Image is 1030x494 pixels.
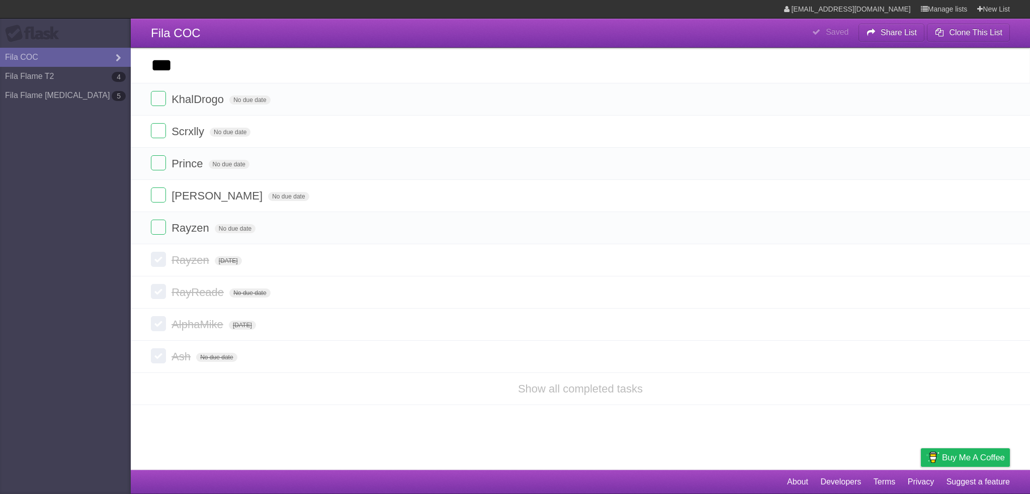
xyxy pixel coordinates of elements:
[171,125,207,138] span: Scrxlly
[268,192,309,201] span: No due date
[151,91,166,106] label: Done
[229,95,270,105] span: No due date
[171,350,193,363] span: Ash
[921,448,1010,467] a: Buy me a coffee
[5,25,65,43] div: Flask
[151,348,166,363] label: Done
[151,155,166,170] label: Done
[926,449,939,466] img: Buy me a coffee
[151,252,166,267] label: Done
[820,472,861,491] a: Developers
[949,91,968,108] label: Star task
[215,256,242,265] span: [DATE]
[151,316,166,331] label: Done
[171,318,226,331] span: AlphaMike
[215,224,255,233] span: No due date
[210,128,250,137] span: No due date
[229,288,270,298] span: No due date
[949,220,968,236] label: Star task
[171,222,212,234] span: Rayzen
[171,286,226,299] span: RayReade
[881,28,917,37] b: Share List
[787,472,808,491] a: About
[908,472,934,491] a: Privacy
[151,187,166,203] label: Done
[171,254,212,266] span: Rayzen
[112,72,126,82] b: 4
[196,353,237,362] span: No due date
[151,220,166,235] label: Done
[171,189,265,202] span: [PERSON_NAME]
[874,472,896,491] a: Terms
[209,160,249,169] span: No due date
[859,24,925,42] button: Share List
[927,24,1010,42] button: Clone This List
[151,284,166,299] label: Done
[949,187,968,204] label: Star task
[171,157,205,170] span: Prince
[949,155,968,172] label: Star task
[112,91,126,101] b: 5
[151,26,201,40] span: Fila COC
[826,28,848,36] b: Saved
[949,28,1002,37] b: Clone This List
[171,93,226,106] span: KhalDrogo
[949,123,968,140] label: Star task
[947,472,1010,491] a: Suggest a feature
[151,123,166,138] label: Done
[518,382,643,395] a: Show all completed tasks
[229,321,256,330] span: [DATE]
[942,449,1005,466] span: Buy me a coffee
